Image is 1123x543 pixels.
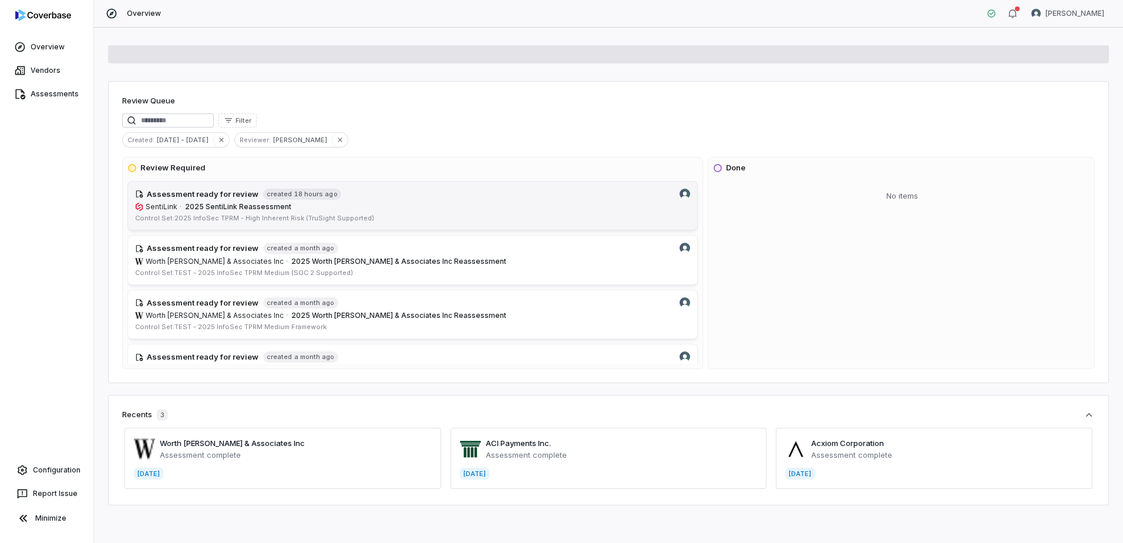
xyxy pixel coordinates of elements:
button: Minimize [5,507,89,530]
img: Curtis Nohl avatar [680,351,690,362]
span: a month ago [294,353,334,361]
span: created [267,190,292,199]
span: [DATE] - [DATE] [157,135,213,145]
img: Curtis Nohl avatar [680,189,690,199]
span: Overview [127,9,161,18]
a: Assessments [2,83,91,105]
h4: Assessment ready for review [147,243,258,254]
h1: Review Queue [122,95,175,107]
a: Acxiom Corporation [811,438,884,448]
h3: Done [726,162,745,174]
span: a month ago [294,299,334,307]
img: Curtis Nohl avatar [680,243,690,253]
h4: Assessment ready for review [147,351,258,363]
span: Worth [PERSON_NAME] & Associates Inc [146,311,284,320]
span: 18 hours ago [294,190,337,199]
span: created [267,353,292,361]
a: Vendors [2,60,91,81]
span: a month ago [294,244,334,253]
span: · [286,257,288,266]
span: Filter [236,116,251,125]
span: Created : [123,135,157,145]
button: Curtis Nohl avatar[PERSON_NAME] [1024,5,1111,22]
h3: Review Required [140,162,206,174]
a: Curtis Nohl avatarAssessment ready for reviewcreateda month agoworthhiggins.comWorth [PERSON_NAME... [127,235,698,285]
span: Worth [PERSON_NAME] & Associates Inc [146,257,284,266]
h4: Assessment ready for review [147,189,258,200]
a: Configuration [5,460,89,481]
button: Recents3 [122,409,1095,421]
a: Worth [PERSON_NAME] & Associates Inc [160,438,305,448]
span: 2025 SentiLink Reassessment [185,202,291,211]
span: Control Set: TEST - 2025 InfoSec TPRM Medium Framework [135,323,327,331]
span: [PERSON_NAME] [273,135,332,145]
span: Control Set: TEST - 2025 InfoSec TPRM Medium (SOC 2 Supported) [135,269,353,277]
a: Curtis Nohl avatarAssessment ready for reviewcreateda month agoworthhiggins.comWorth [PERSON_NAME... [127,290,698,340]
span: 2025 Worth [PERSON_NAME] & Associates Inc Reassessment [291,257,506,266]
span: 3 [157,409,168,421]
span: SentiLink [146,202,177,212]
a: Curtis Nohl avatarAssessment ready for reviewcreated18 hours agosentilink.comSentiLink·2025 Senti... [127,181,698,231]
span: created [267,299,292,307]
button: Report Issue [5,483,89,504]
span: [PERSON_NAME] [1045,9,1104,18]
div: Recents [122,409,168,421]
div: No items [713,181,1092,212]
img: Curtis Nohl avatar [680,297,690,308]
button: Filter [218,113,257,128]
img: Curtis Nohl avatar [1031,9,1041,18]
a: ACI Payments Inc. [486,438,551,448]
h4: Assessment ready for review [147,297,258,309]
span: 2025 Worth [PERSON_NAME] & Associates Inc Reassessment [291,311,506,320]
span: Reviewer : [235,135,273,145]
a: Curtis Nohl avatarAssessment ready for reviewcreateda month agoworthhiggins.comWorth [PERSON_NAME... [127,344,698,394]
span: created [267,244,292,253]
span: · [286,311,288,320]
img: logo-D7KZi-bG.svg [15,9,71,21]
a: Overview [2,36,91,58]
span: · [180,202,181,212]
span: Control Set: 2025 InfoSec TPRM - High Inherent Risk (TruSight Supported) [135,214,374,222]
